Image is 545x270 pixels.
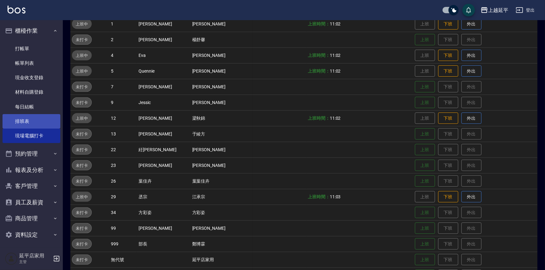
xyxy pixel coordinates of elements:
button: 上班 [415,207,435,218]
td: 丞宗 [137,189,190,205]
td: 7 [109,79,137,95]
h5: 延平店家用 [19,253,51,259]
td: [PERSON_NAME] [191,95,253,110]
b: 上班時間： [308,53,330,58]
td: 江承宗 [191,189,253,205]
span: 未打卡 [72,178,91,185]
button: 櫃檯作業 [3,23,60,39]
td: 鄭博霖 [191,236,253,252]
button: 客戶管理 [3,178,60,194]
td: 無代號 [109,252,137,267]
td: [PERSON_NAME] [191,63,253,79]
td: [PERSON_NAME] [137,16,190,32]
button: 外出 [461,50,482,61]
span: 11:02 [330,53,341,58]
td: 99 [109,220,137,236]
a: 排班表 [3,114,60,129]
td: 23 [109,157,137,173]
td: [PERSON_NAME] [191,79,253,95]
b: 上班時間： [308,194,330,199]
span: 上班中 [72,194,92,200]
span: 11:02 [330,21,341,26]
button: 外出 [461,18,482,30]
td: [PERSON_NAME] [191,142,253,157]
td: 34 [109,205,137,220]
span: 未打卡 [72,209,91,216]
button: 上班 [415,34,435,46]
td: 葉佳卉 [137,173,190,189]
td: 9 [109,95,137,110]
a: 每日結帳 [3,100,60,114]
button: save [462,4,475,16]
td: 楊舒馨 [191,32,253,47]
a: 現金收支登錄 [3,70,60,85]
td: [PERSON_NAME] [137,157,190,173]
td: 4 [109,47,137,63]
span: 未打卡 [72,146,91,153]
span: 未打卡 [72,99,91,106]
button: 外出 [461,113,482,124]
td: 1 [109,16,137,32]
span: 上班中 [72,52,92,59]
span: 未打卡 [72,241,91,247]
span: 11:02 [330,69,341,74]
td: [PERSON_NAME] [137,79,190,95]
button: 上班 [415,254,435,266]
td: [PERSON_NAME] [191,16,253,32]
a: 打帳單 [3,41,60,56]
a: 帳單列表 [3,56,60,70]
button: 下班 [438,50,458,61]
td: 部長 [137,236,190,252]
img: Person [5,252,18,265]
td: 方彩姿 [137,205,190,220]
span: 未打卡 [72,225,91,232]
button: 資料設定 [3,227,60,243]
button: 上班 [415,175,435,187]
span: 未打卡 [72,162,91,169]
span: 11:03 [330,194,341,199]
td: Eva [137,47,190,63]
td: 延平店家用 [191,252,253,267]
span: 未打卡 [72,131,91,137]
td: 13 [109,126,137,142]
a: 材料自購登錄 [3,85,60,99]
b: 上班時間： [308,69,330,74]
td: [PERSON_NAME] [191,47,253,63]
td: 29 [109,189,137,205]
p: 主管 [19,259,51,265]
td: 5 [109,63,137,79]
td: 梁秋錦 [191,110,253,126]
span: 未打卡 [72,84,91,90]
span: 未打卡 [72,256,91,263]
td: 12 [109,110,137,126]
button: 下班 [438,65,458,77]
td: 999 [109,236,137,252]
button: 登出 [513,4,537,16]
img: Logo [8,6,25,14]
button: 上班 [415,128,435,140]
button: 上越延平 [478,4,511,17]
button: 下班 [438,191,458,203]
button: 員工及薪資 [3,194,60,211]
button: 外出 [461,191,482,203]
td: Jessic [137,95,190,110]
span: 上班中 [72,68,92,74]
button: 上班 [415,223,435,234]
a: 現場電腦打卡 [3,129,60,143]
td: [PERSON_NAME] [191,157,253,173]
button: 上班 [415,97,435,108]
td: 方彩姿 [191,205,253,220]
button: 下班 [438,113,458,124]
button: 商品管理 [3,210,60,227]
span: 11:02 [330,116,341,121]
td: 紝[PERSON_NAME] [137,142,190,157]
td: [PERSON_NAME] [137,126,190,142]
td: [PERSON_NAME] [191,220,253,236]
div: 上越延平 [488,6,508,14]
span: 上班中 [72,115,92,122]
td: 葉葉佳卉 [191,173,253,189]
b: 上班時間： [308,21,330,26]
span: 未打卡 [72,36,91,43]
span: 上班中 [72,21,92,27]
td: 于綾方 [191,126,253,142]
